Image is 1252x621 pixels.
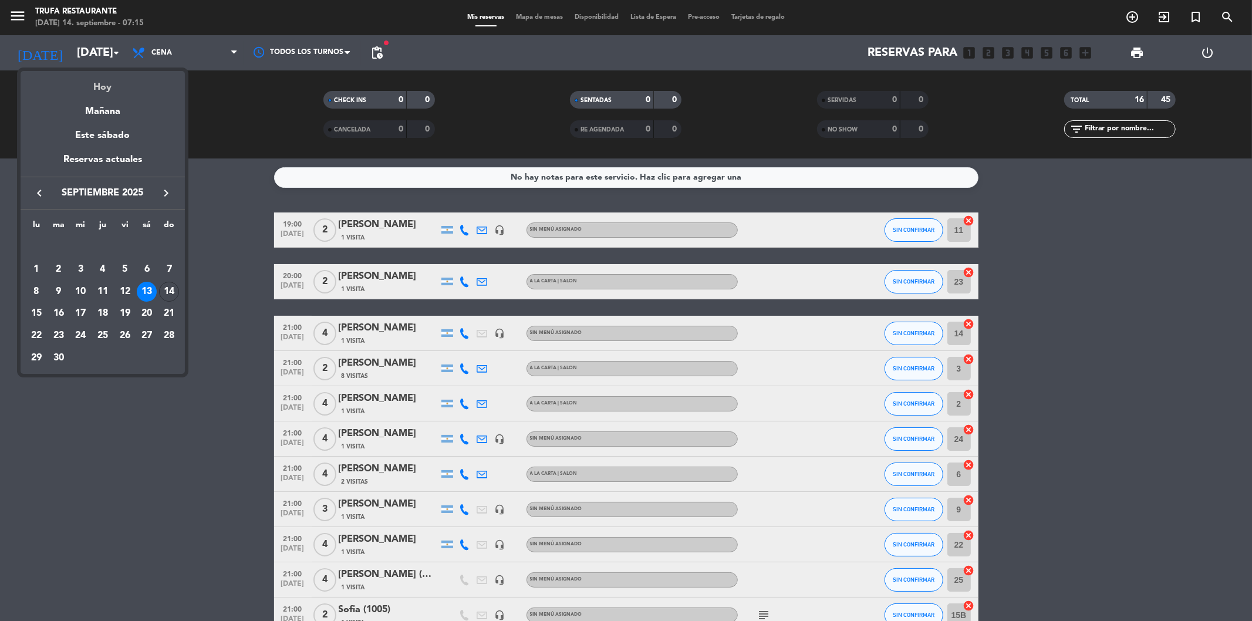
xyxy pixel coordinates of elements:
td: 13 de septiembre de 2025 [136,281,158,303]
div: 1 [26,259,46,279]
td: 7 de septiembre de 2025 [158,258,180,281]
div: 11 [93,282,113,302]
td: 8 de septiembre de 2025 [25,281,48,303]
div: 26 [115,326,135,346]
div: Hoy [21,71,185,95]
td: 30 de septiembre de 2025 [48,347,70,369]
div: 15 [26,303,46,323]
span: septiembre 2025 [50,185,156,201]
td: 6 de septiembre de 2025 [136,258,158,281]
div: 10 [70,282,90,302]
td: 2 de septiembre de 2025 [48,258,70,281]
div: 27 [137,326,157,346]
div: 5 [115,259,135,279]
div: 3 [70,259,90,279]
div: 9 [49,282,69,302]
div: 19 [115,303,135,323]
td: SEP. [25,237,180,259]
th: sábado [136,218,158,237]
td: 24 de septiembre de 2025 [69,325,92,347]
button: keyboard_arrow_left [29,185,50,201]
div: 2 [49,259,69,279]
th: viernes [114,218,136,237]
div: 8 [26,282,46,302]
td: 28 de septiembre de 2025 [158,325,180,347]
div: 12 [115,282,135,302]
i: keyboard_arrow_right [159,186,173,200]
td: 22 de septiembre de 2025 [25,325,48,347]
td: 5 de septiembre de 2025 [114,258,136,281]
div: 21 [159,303,179,323]
td: 29 de septiembre de 2025 [25,347,48,369]
div: 4 [93,259,113,279]
td: 9 de septiembre de 2025 [48,281,70,303]
div: 30 [49,348,69,368]
div: 20 [137,303,157,323]
div: 6 [137,259,157,279]
td: 12 de septiembre de 2025 [114,281,136,303]
button: keyboard_arrow_right [156,185,177,201]
i: keyboard_arrow_left [32,186,46,200]
div: 18 [93,303,113,323]
th: domingo [158,218,180,237]
div: Este sábado [21,119,185,152]
div: 7 [159,259,179,279]
td: 16 de septiembre de 2025 [48,303,70,325]
td: 15 de septiembre de 2025 [25,303,48,325]
div: 13 [137,282,157,302]
div: 23 [49,326,69,346]
th: martes [48,218,70,237]
td: 1 de septiembre de 2025 [25,258,48,281]
th: miércoles [69,218,92,237]
div: 24 [70,326,90,346]
div: 28 [159,326,179,346]
td: 25 de septiembre de 2025 [92,325,114,347]
td: 20 de septiembre de 2025 [136,303,158,325]
div: 22 [26,326,46,346]
td: 18 de septiembre de 2025 [92,303,114,325]
td: 11 de septiembre de 2025 [92,281,114,303]
td: 27 de septiembre de 2025 [136,325,158,347]
div: Reservas actuales [21,152,185,176]
td: 26 de septiembre de 2025 [114,325,136,347]
div: 17 [70,303,90,323]
td: 21 de septiembre de 2025 [158,303,180,325]
td: 17 de septiembre de 2025 [69,303,92,325]
td: 3 de septiembre de 2025 [69,258,92,281]
td: 14 de septiembre de 2025 [158,281,180,303]
td: 4 de septiembre de 2025 [92,258,114,281]
td: 10 de septiembre de 2025 [69,281,92,303]
td: 19 de septiembre de 2025 [114,303,136,325]
th: lunes [25,218,48,237]
div: 25 [93,326,113,346]
th: jueves [92,218,114,237]
div: 14 [159,282,179,302]
div: Mañana [21,95,185,119]
td: 23 de septiembre de 2025 [48,325,70,347]
div: 16 [49,303,69,323]
div: 29 [26,348,46,368]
